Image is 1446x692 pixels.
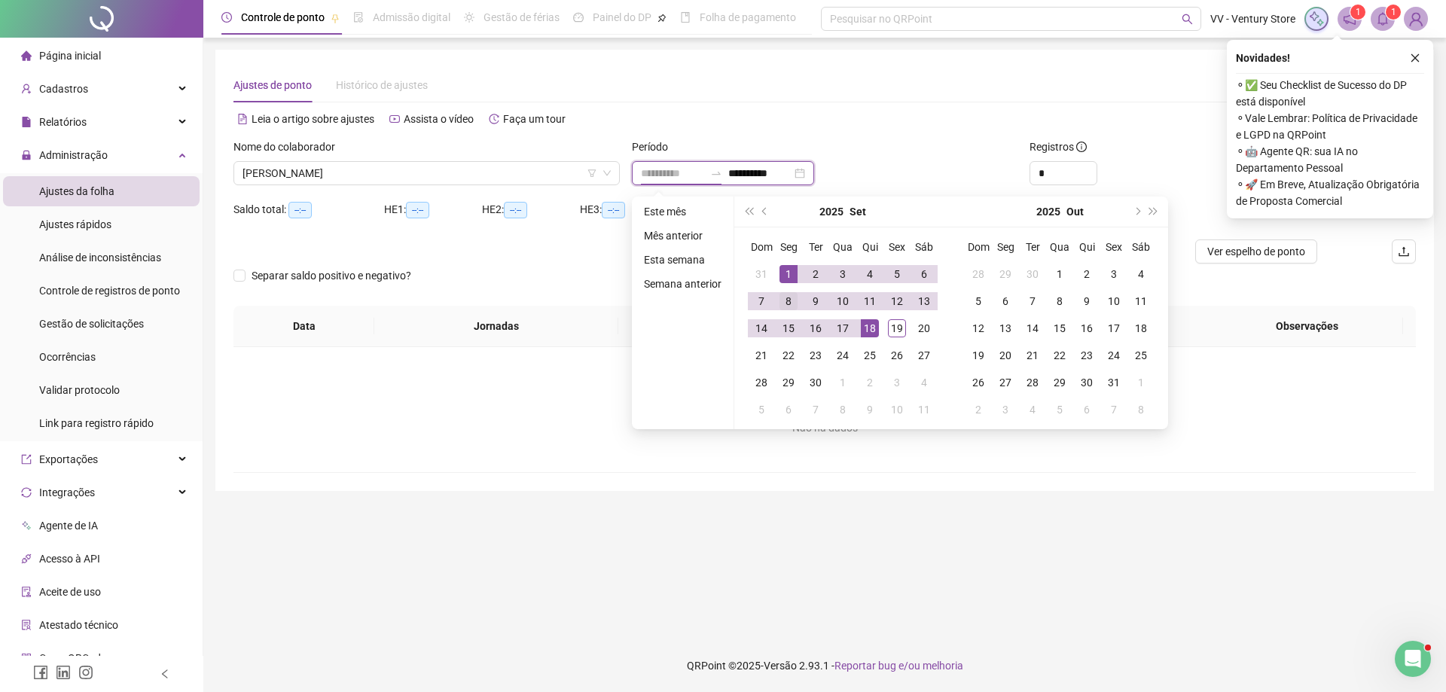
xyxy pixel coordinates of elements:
span: pushpin [657,14,667,23]
div: 6 [915,265,933,283]
div: 27 [996,373,1014,392]
label: Período [632,139,678,155]
td: 2025-09-25 [856,342,883,369]
td: 2025-09-21 [748,342,775,369]
div: Saldo total: [233,201,384,218]
span: upload [1398,245,1410,258]
div: 10 [1105,292,1123,310]
img: 22069 [1405,8,1427,30]
button: prev-year [757,197,773,227]
span: pushpin [331,14,340,23]
td: 2025-10-09 [856,396,883,423]
td: 2025-10-04 [1127,261,1155,288]
span: Ocorrências [39,351,96,363]
div: 8 [779,292,798,310]
div: 28 [1023,373,1042,392]
th: Observações [1211,306,1403,347]
span: 1 [1391,7,1396,17]
div: 9 [861,401,879,419]
td: 2025-09-15 [775,315,802,342]
span: solution [21,620,32,630]
td: 2025-10-20 [992,342,1019,369]
label: Nome do colaborador [233,139,345,155]
td: 2025-10-22 [1046,342,1073,369]
span: instagram [78,665,93,680]
div: 2 [861,373,879,392]
div: 11 [915,401,933,419]
span: Acesso à API [39,553,100,565]
span: down [602,169,612,178]
div: 5 [1051,401,1069,419]
td: 2025-10-01 [1046,261,1073,288]
td: 2025-09-30 [802,369,829,396]
div: 2 [1078,265,1096,283]
td: 2025-10-10 [1100,288,1127,315]
div: 4 [915,373,933,392]
span: home [21,50,32,61]
div: 3 [1105,265,1123,283]
td: 2025-10-08 [829,396,856,423]
div: 6 [779,401,798,419]
span: Admissão digital [373,11,450,23]
li: Este mês [638,203,728,221]
div: 22 [1051,346,1069,364]
td: 2025-09-29 [992,261,1019,288]
td: 2025-09-23 [802,342,829,369]
td: 2025-09-26 [883,342,911,369]
td: 2025-09-17 [829,315,856,342]
div: 7 [1105,401,1123,419]
div: 1 [779,265,798,283]
td: 2025-08-31 [748,261,775,288]
span: sun [464,12,474,23]
td: 2025-10-12 [965,315,992,342]
span: Reportar bug e/ou melhoria [834,660,963,672]
div: 7 [1023,292,1042,310]
th: Seg [992,233,1019,261]
td: 2025-09-16 [802,315,829,342]
span: ⚬ ✅ Seu Checklist de Sucesso do DP está disponível [1236,77,1424,110]
div: 10 [834,292,852,310]
div: 19 [888,319,906,337]
div: 17 [834,319,852,337]
div: 14 [1023,319,1042,337]
span: dashboard [573,12,584,23]
span: book [680,12,691,23]
span: sync [21,487,32,498]
button: year panel [819,197,843,227]
td: 2025-10-10 [883,396,911,423]
td: 2025-10-28 [1019,369,1046,396]
div: 20 [915,319,933,337]
span: Observações [1223,318,1391,334]
td: 2025-10-14 [1019,315,1046,342]
td: 2025-10-03 [883,369,911,396]
td: 2025-09-06 [911,261,938,288]
span: ⚬ 🤖 Agente QR: sua IA no Departamento Pessoal [1236,143,1424,176]
div: Não há dados [252,419,1398,436]
div: 5 [752,401,770,419]
div: 5 [888,265,906,283]
td: 2025-09-13 [911,288,938,315]
div: 4 [1132,265,1150,283]
div: 10 [888,401,906,419]
th: Qui [1073,233,1100,261]
div: 15 [779,319,798,337]
th: Qua [1046,233,1073,261]
th: Jornadas [374,306,618,347]
div: 2 [807,265,825,283]
div: 11 [861,292,879,310]
td: 2025-11-03 [992,396,1019,423]
span: qrcode [21,653,32,663]
div: HE 1: [384,201,482,218]
span: Ajustes de ponto [233,79,312,91]
div: 6 [996,292,1014,310]
span: linkedin [56,665,71,680]
span: Controle de ponto [241,11,325,23]
div: 13 [996,319,1014,337]
span: audit [21,587,32,597]
td: 2025-09-28 [748,369,775,396]
td: 2025-11-07 [1100,396,1127,423]
span: Separar saldo positivo e negativo? [246,267,417,284]
span: close [1410,53,1420,63]
button: next-year [1128,197,1145,227]
span: Faça um tour [503,113,566,125]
